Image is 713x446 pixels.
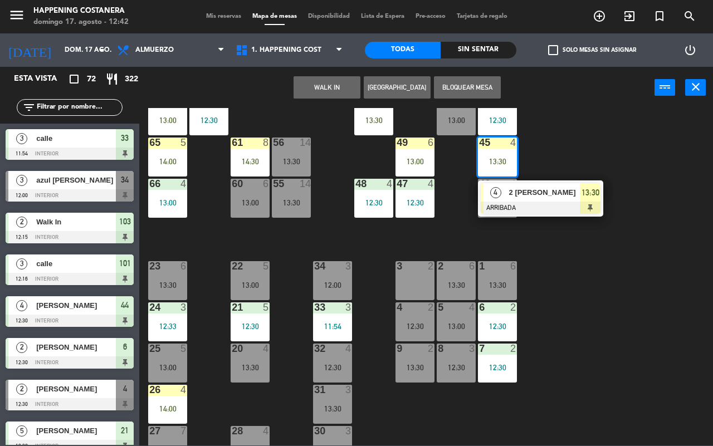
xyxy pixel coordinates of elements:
div: 66 [149,179,150,189]
div: 6 [180,261,187,271]
div: 13:30 [272,158,311,165]
div: 3 [345,261,352,271]
div: 14 [300,138,311,148]
div: 33 [314,302,315,312]
div: 13:30 [272,199,311,207]
span: Mapa de mesas [247,13,302,19]
div: domingo 17. agosto - 12:42 [33,17,129,28]
div: 4 [469,302,476,312]
div: 13:00 [148,364,187,371]
i: crop_square [67,72,81,86]
div: 13:00 [437,116,476,124]
div: 6 [469,261,476,271]
div: Happening Costanera [33,6,129,17]
div: 45 [479,138,480,148]
div: 34 [314,261,315,271]
span: Pre-acceso [410,13,451,19]
button: [GEOGRAPHIC_DATA] [364,76,431,99]
div: 12:30 [231,322,270,330]
div: 11:54 [313,322,352,330]
div: 14 [300,179,311,189]
span: 34 [121,173,129,187]
span: 6 [123,340,127,354]
div: 4 [510,138,517,148]
i: search [683,9,696,23]
span: 44 [121,298,129,312]
span: 103 [119,215,131,228]
button: WALK IN [294,76,360,99]
span: 3 [16,133,27,144]
div: 4 [263,426,270,436]
div: 14:00 [148,405,187,413]
div: 4 [263,344,270,354]
span: Tarjetas de regalo [451,13,513,19]
span: 3 [16,175,27,186]
span: 2 [16,342,27,353]
div: 13:30 [354,116,393,124]
div: 12:30 [437,364,476,371]
div: 5 [263,302,270,312]
div: 3 [345,385,352,395]
span: 33 [121,131,129,145]
div: 12:33 [148,322,187,330]
i: power_settings_new [683,43,697,57]
div: 56 [273,138,274,148]
span: [PERSON_NAME] [36,383,116,395]
div: 32 [314,344,315,354]
button: menu [8,7,25,27]
label: Solo mesas sin asignar [548,45,636,55]
div: 24 [149,302,150,312]
span: Disponibilidad [302,13,355,19]
div: 7 [180,426,187,436]
span: Walk In [36,216,116,228]
div: 13:30 [231,364,270,371]
div: 4 [428,179,434,189]
input: Filtrar por nombre... [36,101,122,114]
div: 13:30 [478,281,517,289]
div: 12:30 [478,322,517,330]
button: power_input [655,79,675,96]
div: 2 [510,302,517,312]
div: 4 [510,179,517,189]
i: restaurant [105,72,119,86]
i: filter_list [22,101,36,114]
span: 4 [16,300,27,311]
span: 4 [123,382,127,395]
div: 6 [479,302,480,312]
i: add_circle_outline [593,9,606,23]
div: 2 [428,302,434,312]
i: power_input [658,80,672,94]
div: 12:30 [478,116,517,124]
div: 5 [180,344,187,354]
button: Bloquear Mesa [434,76,501,99]
span: 101 [119,257,131,270]
div: 12:30 [395,322,434,330]
span: calle [36,133,116,144]
div: 4 [387,179,393,189]
div: 46 [479,179,480,189]
div: 25 [149,344,150,354]
div: 1 [479,261,480,271]
div: 27 [149,426,150,436]
div: 48 [355,179,356,189]
div: 3 [345,302,352,312]
div: 2 [428,344,434,354]
div: 13:00 [395,158,434,165]
div: 65 [149,138,150,148]
div: 13:30 [478,158,517,165]
div: 2 [510,344,517,354]
div: Todas [365,42,441,58]
span: Almuerzo [135,46,174,54]
i: close [689,80,702,94]
div: 4 [345,344,352,354]
div: 13:00 [231,199,270,207]
div: 6 [510,261,517,271]
span: 2 [16,384,27,395]
div: 26 [149,385,150,395]
span: 5 [16,425,27,437]
i: menu [8,7,25,23]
